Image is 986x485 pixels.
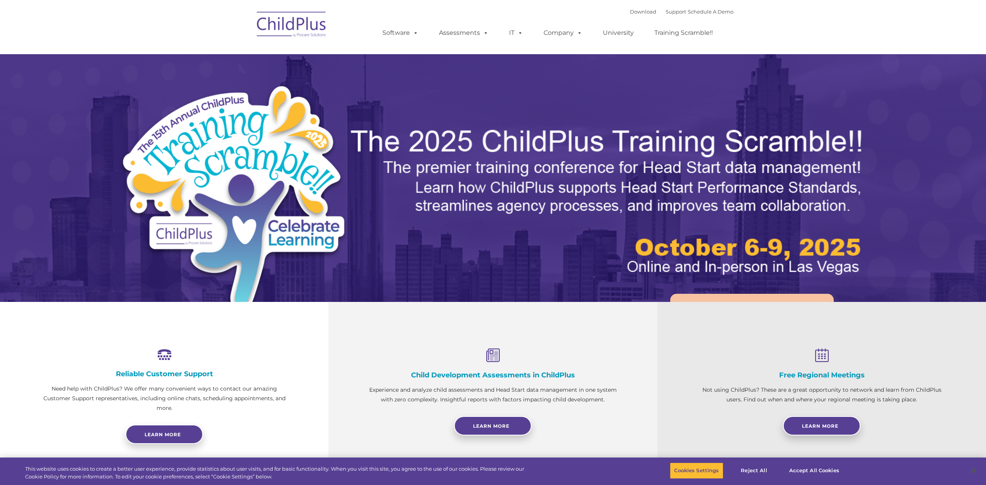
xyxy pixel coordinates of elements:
[454,416,532,435] a: Learn More
[39,370,290,378] h4: Reliable Customer Support
[783,416,860,435] a: Learn More
[108,51,131,57] span: Last name
[965,462,982,479] button: Close
[670,294,834,338] a: Learn More
[647,25,721,41] a: Training Scramble!!
[670,463,723,479] button: Cookies Settings
[802,423,838,429] span: Learn More
[785,463,843,479] button: Accept All Cookies
[501,25,531,41] a: IT
[431,25,496,41] a: Assessments
[696,371,947,379] h4: Free Regional Meetings
[253,6,330,45] img: ChildPlus by Procare Solutions
[25,465,542,480] div: This website uses cookies to create a better user experience, provide statistics about user visit...
[666,9,686,15] a: Support
[145,432,181,437] span: Learn more
[473,423,509,429] span: Learn More
[126,425,203,444] a: Learn more
[39,384,290,413] p: Need help with ChildPlus? We offer many convenient ways to contact our amazing Customer Support r...
[730,463,778,479] button: Reject All
[375,25,426,41] a: Software
[630,9,656,15] a: Download
[630,9,733,15] font: |
[108,83,141,89] span: Phone number
[536,25,590,41] a: Company
[595,25,642,41] a: University
[367,371,618,379] h4: Child Development Assessments in ChildPlus
[367,385,618,404] p: Experience and analyze child assessments and Head Start data management in one system with zero c...
[688,9,733,15] a: Schedule A Demo
[696,385,947,404] p: Not using ChildPlus? These are a great opportunity to network and learn from ChildPlus users. Fin...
